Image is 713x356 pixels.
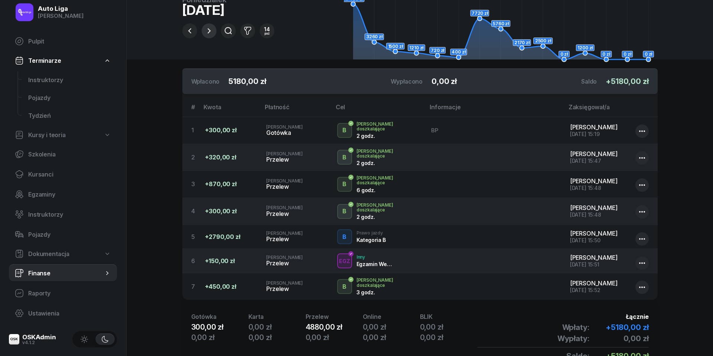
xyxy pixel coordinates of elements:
[306,313,363,320] div: Przelew
[570,237,600,243] span: [DATE] 15:50
[28,171,111,178] span: Kursanci
[363,322,420,332] div: 0,00 zł
[205,127,254,134] div: +300,00 zł
[570,150,618,158] span: [PERSON_NAME]
[9,304,117,322] a: Ustawienia
[391,77,423,86] div: Wypłacono
[9,52,117,69] a: Terminarze
[570,185,601,191] span: [DATE] 15:48
[191,283,199,290] div: 7
[420,332,477,343] div: 0,00 zł
[266,124,303,130] span: [PERSON_NAME]
[9,185,117,203] a: Egzaminy
[356,289,395,295] div: 3 godz.
[356,203,420,212] div: [PERSON_NAME] doszkalające
[248,322,306,332] div: 0,00 zł
[356,122,420,131] div: [PERSON_NAME] doszkalające
[9,32,117,50] a: Pulpit
[420,322,477,332] div: 0,00 zł
[191,258,199,265] div: 6
[191,322,248,332] div: 300,00 zł
[339,125,349,135] div: B
[28,231,111,238] span: Pojazdy
[28,191,111,198] span: Egzaminy
[477,313,649,320] div: Łącznie
[205,233,254,240] div: +2790,00 zł
[28,112,111,119] span: Tydzień
[9,165,117,183] a: Kursanci
[356,133,395,139] div: 2 godz.
[337,150,352,165] button: B
[205,181,254,188] div: +870,00 zł
[22,107,117,124] a: Tydzień
[191,154,199,161] div: 2
[363,313,420,320] div: Online
[266,205,303,210] span: [PERSON_NAME]
[266,178,303,184] span: [PERSON_NAME]
[28,290,111,297] span: Raporty
[431,127,558,134] div: BP
[9,264,117,282] a: Finanse
[264,27,270,32] div: 14
[266,156,325,163] div: Przelew
[339,206,349,216] div: B
[425,103,564,117] th: Informacje
[191,208,199,215] div: 4
[570,177,618,185] span: [PERSON_NAME]
[191,181,199,188] div: 3
[9,127,117,143] a: Kursy i teoria
[606,77,611,86] span: +
[557,333,589,344] span: Wypłaty:
[570,261,599,268] span: [DATE] 15:51
[356,175,420,185] div: [PERSON_NAME] doszkalające
[182,103,199,117] th: #
[356,261,395,267] div: Egzamin Wewnętrzny
[356,160,395,166] div: 2 godz.
[22,71,117,89] a: Instruktorzy
[28,77,111,84] span: Instruktorzy
[339,152,349,162] div: B
[191,313,248,320] div: Gotówka
[205,283,254,290] div: +450,00 zł
[337,204,352,219] button: B
[266,280,303,286] span: [PERSON_NAME]
[205,154,254,161] div: +320,00 zł
[562,322,589,333] span: Wpłaty:
[570,131,600,137] span: [DATE] 15:19
[9,226,117,243] a: Pojazdy
[266,151,303,156] span: [PERSON_NAME]
[22,334,56,340] div: OSKAdmin
[22,89,117,107] a: Pojazdy
[266,236,325,243] div: Przelew
[28,310,111,317] span: Ustawienia
[191,233,199,240] div: 5
[38,6,84,12] div: Auto Liga
[9,205,117,223] a: Instruktorzy
[9,246,117,262] a: Dokumentacja
[581,77,597,86] div: Saldo
[606,323,611,332] span: +
[248,313,306,320] div: Karta
[28,132,66,139] span: Kursy i teoria
[248,332,306,343] div: 0,00 zł
[337,229,352,244] button: B
[205,258,254,265] div: +150,00 zł
[266,260,325,267] div: Przelew
[199,103,260,117] th: Kwota
[28,57,61,64] span: Terminarze
[28,250,69,258] span: Dokumentacja
[356,214,395,220] div: 2 godz.
[570,123,618,131] span: [PERSON_NAME]
[570,211,601,218] span: [DATE] 15:48
[356,230,386,235] div: Prawo jazdy
[570,204,618,211] span: [PERSON_NAME]
[420,313,477,320] div: BLIK
[266,210,325,217] div: Przelew
[570,230,618,237] span: [PERSON_NAME]
[9,284,117,302] a: Raporty
[28,94,111,101] span: Pojazdy
[570,287,600,293] span: [DATE] 15:52
[339,282,349,292] div: B
[266,285,325,292] div: Przelew
[363,332,420,343] div: 0,00 zł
